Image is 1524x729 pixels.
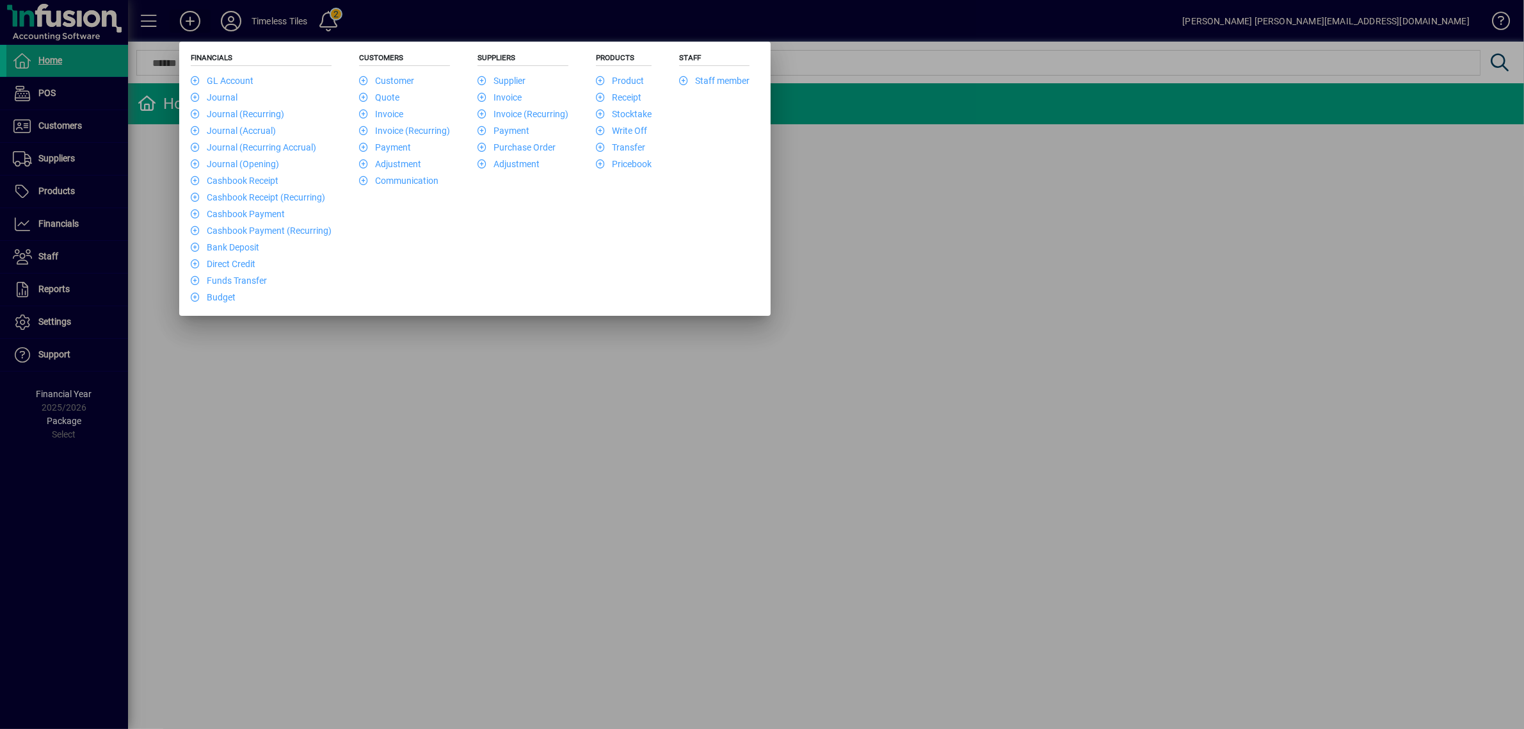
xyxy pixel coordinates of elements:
a: Product [596,76,644,86]
a: Pricebook [596,159,652,169]
a: Cashbook Payment [191,209,285,219]
a: Stocktake [596,109,652,119]
a: Invoice (Recurring) [359,126,450,136]
a: Invoice (Recurring) [477,109,568,119]
a: Receipt [596,92,641,102]
a: GL Account [191,76,253,86]
a: Payment [359,142,411,152]
a: Supplier [477,76,525,86]
h5: Staff [679,53,750,66]
a: Transfer [596,142,645,152]
a: Invoice [359,109,403,119]
h5: Financials [191,53,332,66]
a: Journal [191,92,237,102]
a: Adjustment [477,159,540,169]
h5: Suppliers [477,53,568,66]
a: Cashbook Receipt [191,176,278,186]
h5: Products [596,53,652,66]
a: Payment [477,126,529,136]
a: Bank Deposit [191,242,259,252]
a: Journal (Accrual) [191,126,276,136]
a: Staff member [679,76,750,86]
a: Cashbook Payment (Recurring) [191,225,332,236]
h5: Customers [359,53,450,66]
a: Customer [359,76,414,86]
a: Journal (Recurring) [191,109,284,119]
a: Quote [359,92,399,102]
a: Journal (Opening) [191,159,279,169]
a: Adjustment [359,159,421,169]
a: Write Off [596,126,647,136]
a: Funds Transfer [191,275,267,286]
a: Cashbook Receipt (Recurring) [191,192,325,202]
a: Invoice [477,92,522,102]
a: Journal (Recurring Accrual) [191,142,316,152]
a: Communication [359,176,438,186]
a: Direct Credit [191,259,255,269]
a: Purchase Order [477,142,556,152]
a: Budget [191,292,236,302]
